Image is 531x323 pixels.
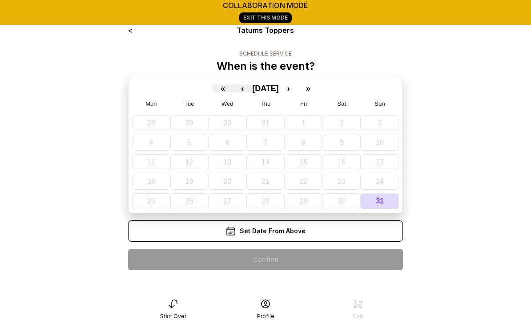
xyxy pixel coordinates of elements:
[252,84,279,92] button: [DATE]
[261,119,270,127] abbr: July 31, 2025
[300,197,308,205] abbr: August 29, 2025
[378,119,382,127] abbr: August 3, 2025
[285,154,323,170] button: August 15, 2025
[223,158,231,166] abbr: August 13, 2025
[170,135,209,151] button: August 5, 2025
[302,119,306,127] abbr: August 1, 2025
[213,84,233,92] button: «
[246,135,285,151] button: August 7, 2025
[376,139,384,146] abbr: August 10, 2025
[145,100,157,107] abbr: Monday
[170,115,209,131] button: July 29, 2025
[132,135,170,151] button: August 4, 2025
[217,59,315,73] p: When is the event?
[338,158,346,166] abbr: August 16, 2025
[223,197,231,205] abbr: August 27, 2025
[208,154,246,170] button: August 13, 2025
[160,313,186,320] div: Start Over
[261,100,270,107] abbr: Thursday
[170,193,209,209] button: August 26, 2025
[376,158,384,166] abbr: August 17, 2025
[279,84,298,92] button: ›
[298,84,318,92] button: »
[149,139,153,146] abbr: August 4, 2025
[340,119,344,127] abbr: August 2, 2025
[338,197,346,205] abbr: August 30, 2025
[223,119,231,127] abbr: July 30, 2025
[183,25,348,36] div: Tatums Toppers
[246,154,285,170] button: August 14, 2025
[246,115,285,131] button: July 31, 2025
[252,84,279,93] span: [DATE]
[323,193,361,209] button: August 30, 2025
[285,135,323,151] button: August 8, 2025
[285,193,323,209] button: August 29, 2025
[300,178,308,185] abbr: August 22, 2025
[128,220,403,242] div: Set Date From Above
[361,115,399,131] button: August 3, 2025
[239,12,292,23] a: Exit This Mode
[132,115,170,131] button: July 28, 2025
[208,193,246,209] button: August 27, 2025
[361,154,399,170] button: August 17, 2025
[217,50,315,57] div: Schedule Service
[147,178,155,185] abbr: August 18, 2025
[376,197,384,205] abbr: August 31, 2025
[208,115,246,131] button: July 30, 2025
[300,100,307,107] abbr: Friday
[132,154,170,170] button: August 11, 2025
[264,139,268,146] abbr: August 7, 2025
[132,174,170,190] button: August 18, 2025
[323,174,361,190] button: August 23, 2025
[361,174,399,190] button: August 24, 2025
[257,313,274,320] div: Profile
[375,100,385,107] abbr: Sunday
[246,174,285,190] button: August 21, 2025
[147,119,155,127] abbr: July 28, 2025
[285,115,323,131] button: August 1, 2025
[376,178,384,185] abbr: August 24, 2025
[225,139,229,146] abbr: August 6, 2025
[185,100,194,107] abbr: Tuesday
[300,158,308,166] abbr: August 15, 2025
[261,197,270,205] abbr: August 28, 2025
[132,193,170,209] button: August 25, 2025
[353,313,363,320] div: Cart
[323,154,361,170] button: August 16, 2025
[338,100,346,107] abbr: Saturday
[246,193,285,209] button: August 28, 2025
[147,158,155,166] abbr: August 11, 2025
[361,135,399,151] button: August 10, 2025
[338,178,346,185] abbr: August 23, 2025
[185,119,193,127] abbr: July 29, 2025
[170,174,209,190] button: August 19, 2025
[187,139,191,146] abbr: August 5, 2025
[185,158,193,166] abbr: August 12, 2025
[302,139,306,146] abbr: August 8, 2025
[261,178,270,185] abbr: August 21, 2025
[323,135,361,151] button: August 9, 2025
[323,115,361,131] button: August 2, 2025
[233,84,252,92] button: ‹
[185,197,193,205] abbr: August 26, 2025
[361,193,399,209] button: August 31, 2025
[340,139,344,146] abbr: August 9, 2025
[261,158,270,166] abbr: August 14, 2025
[128,26,133,35] a: <
[285,174,323,190] button: August 22, 2025
[170,154,209,170] button: August 12, 2025
[208,135,246,151] button: August 6, 2025
[221,100,233,107] abbr: Wednesday
[223,178,231,185] abbr: August 20, 2025
[147,197,155,205] abbr: August 25, 2025
[208,174,246,190] button: August 20, 2025
[185,178,193,185] abbr: August 19, 2025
